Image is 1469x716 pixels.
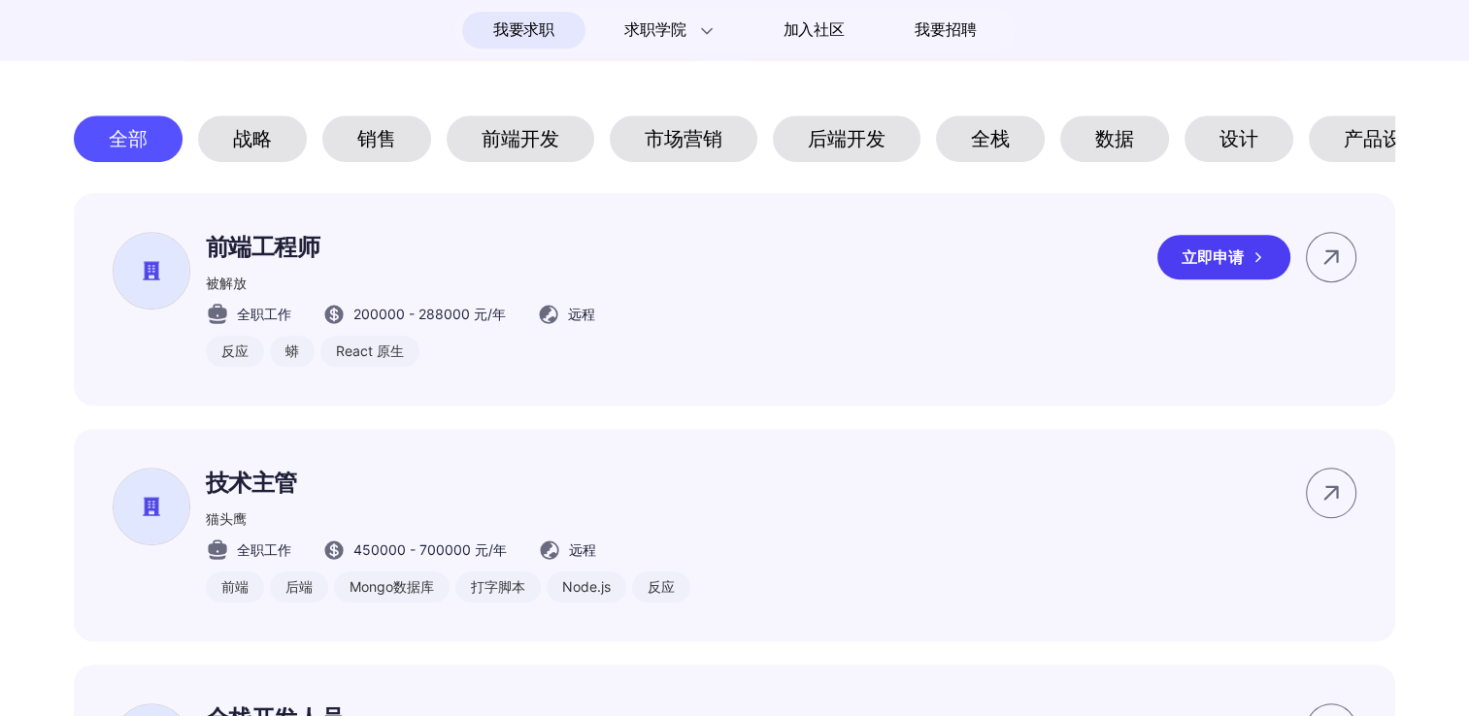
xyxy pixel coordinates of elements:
[198,115,307,162] div: 战略
[1060,115,1169,162] div: 数据
[455,571,541,602] div: 打字脚本
[569,539,596,560] span: 远程
[237,539,291,560] span: 全职工作
[547,571,626,602] div: Node.js
[493,15,554,46] span: 我要求职
[237,304,291,324] span: 全职工作
[206,468,690,499] p: 技术主管
[320,336,419,367] div: React 原生
[353,304,506,324] span: 200000 - 288000 元/年
[74,115,183,162] div: 全部
[353,539,507,560] span: 450000 - 700000 元/年
[322,115,431,162] div: 销售
[270,336,315,367] div: 蟒
[773,115,920,162] div: 后端开发
[568,304,595,324] span: 远程
[334,571,450,602] div: Mongo数据库
[936,115,1045,162] div: 全栈
[206,571,264,602] div: 前端
[1181,245,1243,269] font: 立即申请
[624,18,685,42] span: 求职学院
[610,115,757,162] div: 市场营销
[1185,115,1293,162] div: 设计
[206,275,247,291] span: 被解放
[447,115,594,162] div: 前端开发
[206,232,595,263] p: 前端工程师
[1309,115,1456,162] div: 产品设计
[206,510,247,527] span: 猫头鹰
[270,571,328,602] div: 后端
[206,336,264,367] div: 反应
[915,18,976,42] span: 我要招聘
[632,571,690,602] div: 反应
[784,15,845,46] span: 加入社区
[1157,235,1306,279] a: 立即申请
